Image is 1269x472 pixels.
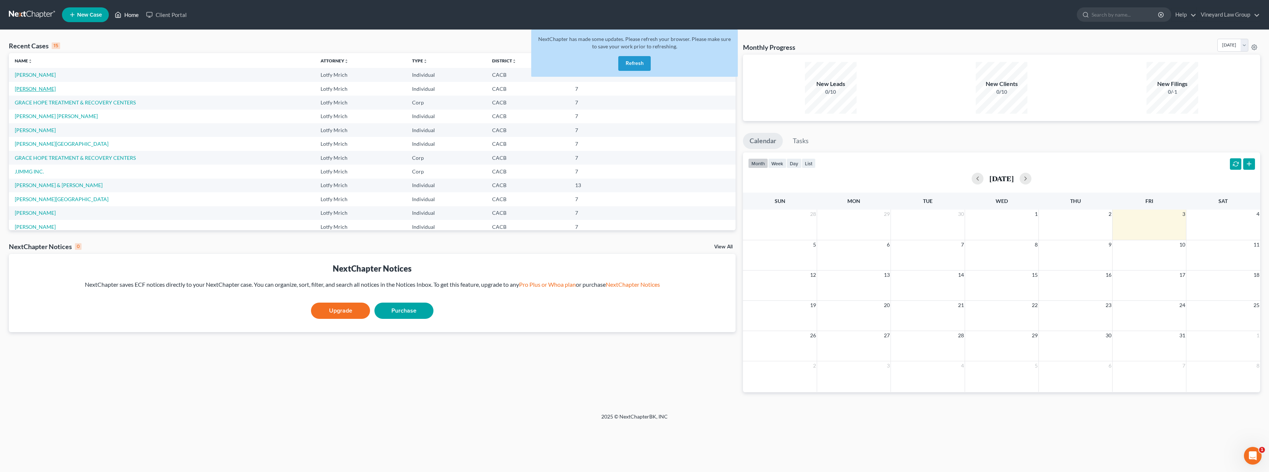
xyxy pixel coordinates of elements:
[486,110,570,123] td: CACB
[569,206,654,220] td: 7
[1105,301,1112,310] span: 23
[15,86,56,92] a: [PERSON_NAME]
[315,151,407,165] td: Lotfy Mrich
[1105,271,1112,279] span: 16
[1256,331,1260,340] span: 1
[1179,271,1186,279] span: 17
[743,43,795,52] h3: Monthly Progress
[406,137,486,151] td: Individual
[1108,210,1112,218] span: 2
[569,82,654,96] td: 7
[1034,240,1038,249] span: 8
[486,192,570,206] td: CACB
[15,280,730,289] div: NextChapter saves ECF notices directly to your NextChapter case. You can organize, sort, filter, ...
[996,198,1008,204] span: Wed
[1145,198,1153,204] span: Fri
[812,361,817,370] span: 2
[1182,210,1186,218] span: 3
[519,281,576,288] a: Pro Plus or Whoa plan
[406,151,486,165] td: Corp
[486,82,570,96] td: CACB
[315,192,407,206] td: Lotfy Mrich
[1253,240,1260,249] span: 11
[1031,301,1038,310] span: 22
[15,263,730,274] div: NextChapter Notices
[1218,198,1228,204] span: Sat
[15,113,98,119] a: [PERSON_NAME] [PERSON_NAME]
[315,68,407,82] td: Lotfy Mrich
[538,36,731,49] span: NextChapter has made some updates. Please refresh your browser. Please make sure to save your wor...
[809,271,817,279] span: 12
[960,361,965,370] span: 4
[786,133,815,149] a: Tasks
[315,220,407,234] td: Lotfy Mrich
[1253,271,1260,279] span: 18
[886,361,891,370] span: 3
[424,413,845,426] div: 2025 © NextChapterBK, INC
[1034,361,1038,370] span: 5
[486,96,570,109] td: CACB
[321,58,349,63] a: Attorneyunfold_more
[1197,8,1260,21] a: Vineyard Law Group
[9,242,82,251] div: NextChapter Notices
[957,301,965,310] span: 21
[786,158,802,168] button: day
[75,243,82,250] div: 0
[512,59,516,63] i: unfold_more
[15,182,103,188] a: [PERSON_NAME] & [PERSON_NAME]
[569,165,654,178] td: 7
[989,175,1014,182] h2: [DATE]
[1256,210,1260,218] span: 4
[344,59,349,63] i: unfold_more
[15,127,56,133] a: [PERSON_NAME]
[569,179,654,192] td: 13
[1179,301,1186,310] span: 24
[15,196,108,202] a: [PERSON_NAME][GEOGRAPHIC_DATA]
[486,220,570,234] td: CACB
[1147,80,1198,88] div: New Filings
[569,123,654,137] td: 7
[15,72,56,78] a: [PERSON_NAME]
[486,137,570,151] td: CACB
[1179,331,1186,340] span: 31
[569,137,654,151] td: 7
[406,96,486,109] td: Corp
[15,155,136,161] a: GRACE HOPE TREATMENT & RECOVERY CENTERS
[406,165,486,178] td: Corp
[315,110,407,123] td: Lotfy Mrich
[812,240,817,249] span: 5
[1105,331,1112,340] span: 30
[809,331,817,340] span: 26
[1179,240,1186,249] span: 10
[486,206,570,220] td: CACB
[406,123,486,137] td: Individual
[1244,447,1262,465] iframe: Intercom live chat
[714,244,733,249] a: View All
[406,82,486,96] td: Individual
[111,8,142,21] a: Home
[486,68,570,82] td: CACB
[805,80,857,88] div: New Leads
[1031,331,1038,340] span: 29
[486,165,570,178] td: CACB
[957,271,965,279] span: 14
[412,58,428,63] a: Typeunfold_more
[315,165,407,178] td: Lotfy Mrich
[886,240,891,249] span: 6
[406,68,486,82] td: Individual
[15,210,56,216] a: [PERSON_NAME]
[883,210,891,218] span: 29
[315,137,407,151] td: Lotfy Mrich
[315,96,407,109] td: Lotfy Mrich
[809,210,817,218] span: 28
[960,240,965,249] span: 7
[805,88,857,96] div: 0/10
[802,158,816,168] button: list
[406,206,486,220] td: Individual
[883,271,891,279] span: 13
[1031,271,1038,279] span: 15
[315,206,407,220] td: Lotfy Mrich
[406,192,486,206] td: Individual
[142,8,190,21] a: Client Portal
[569,220,654,234] td: 7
